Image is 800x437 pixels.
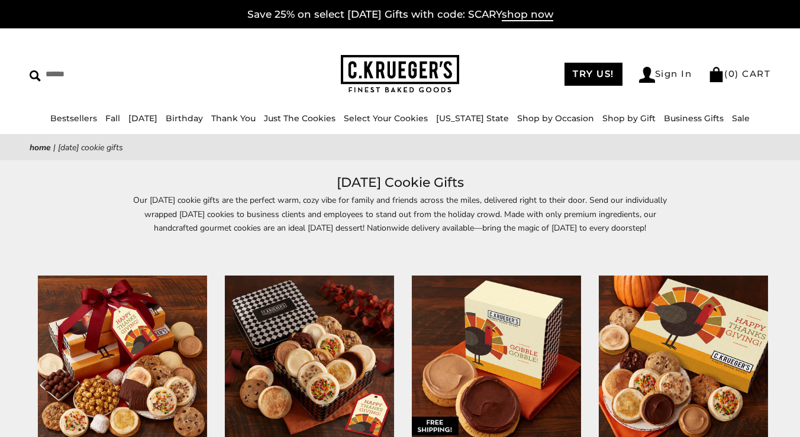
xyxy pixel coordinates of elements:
span: | [53,142,56,153]
a: Save 25% on select [DATE] Gifts with code: SCARYshop now [247,8,553,21]
a: Shop by Occasion [517,113,594,124]
span: shop now [502,8,553,21]
a: [US_STATE] State [436,113,509,124]
img: C.KRUEGER'S [341,55,459,93]
a: Birthday [166,113,203,124]
a: Select Your Cookies [344,113,428,124]
a: [DATE] [128,113,157,124]
span: [DATE] Cookie Gifts [58,142,123,153]
img: Bag [708,67,724,82]
nav: breadcrumbs [30,141,770,154]
input: Search [30,65,202,83]
a: Sign In [639,67,692,83]
p: Our [DATE] cookie gifts are the perfect warm, cozy vibe for family and friends across the miles, ... [128,193,672,234]
a: Fall [105,113,120,124]
a: Sale [732,113,750,124]
img: Account [639,67,655,83]
h1: [DATE] Cookie Gifts [47,172,753,193]
a: (0) CART [708,68,770,79]
a: Bestsellers [50,113,97,124]
a: Business Gifts [664,113,724,124]
a: TRY US! [564,63,622,86]
a: Thank You [211,113,256,124]
span: 0 [728,68,736,79]
a: Just The Cookies [264,113,336,124]
img: Search [30,70,41,82]
a: Home [30,142,51,153]
a: Shop by Gift [602,113,656,124]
